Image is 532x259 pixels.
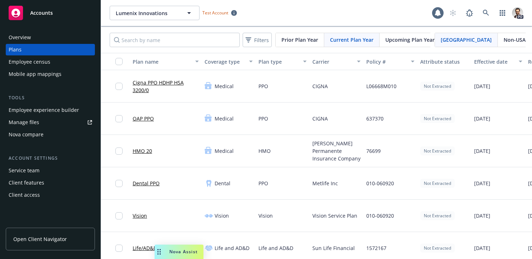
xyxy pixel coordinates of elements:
div: Drag to move [155,245,164,259]
button: Attribute status [417,53,471,70]
span: Vision [215,212,229,219]
span: [DATE] [474,180,490,187]
span: [DATE] [474,147,490,155]
span: [DATE] [474,212,490,219]
div: Service team [9,165,40,176]
span: Open Client Navigator [13,235,67,243]
span: Vision [258,212,273,219]
span: Filters [244,35,270,45]
div: Coverage type [205,58,245,65]
a: Client access [6,189,95,201]
input: Toggle Row Selected [115,212,123,219]
span: 76699 [366,147,381,155]
div: Plans [9,44,22,55]
span: Dental [215,180,230,187]
span: CIGNA [312,82,328,90]
div: Mobile app mappings [9,68,61,80]
span: Upcoming Plan Year [385,36,435,44]
span: PPO [258,115,268,122]
input: Select all [115,58,123,65]
span: [PERSON_NAME] Permanente Insurance Company [312,140,361,162]
input: Toggle Row Selected [115,147,123,155]
button: Lumenix Innovations [110,6,199,20]
span: [DATE] [474,244,490,252]
div: Employee census [9,56,50,68]
a: Dental PPO [133,180,160,187]
input: Toggle Row Selected [115,245,123,252]
a: Cigna PPO HDHP HSA 3200/0 [133,79,199,94]
div: Tools [6,94,95,101]
a: Nova compare [6,129,95,140]
a: Mobile app mappings [6,68,95,80]
span: Medical [215,115,234,122]
div: Nova compare [9,129,43,140]
a: Plans [6,44,95,55]
div: Client features [9,177,44,188]
button: Plan type [256,53,309,70]
button: Carrier [309,53,363,70]
div: Plan type [258,58,299,65]
button: Plan name [130,53,202,70]
span: Current Plan Year [330,36,373,44]
span: [DATE] [474,115,490,122]
div: Account settings [6,155,95,162]
a: Employee census [6,56,95,68]
a: Vision [133,212,147,219]
input: Toggle Row Selected [115,115,123,122]
span: 1572167 [366,244,386,252]
a: Client features [6,177,95,188]
a: Switch app [495,6,510,20]
span: CIGNA [312,115,328,122]
div: Client access [9,189,40,201]
input: Toggle Row Selected [115,83,123,90]
span: Nova Assist [169,249,198,255]
span: HMO [258,147,271,155]
div: Not Extracted [420,179,455,188]
div: Carrier [312,58,353,65]
span: Lumenix Innovations [116,9,178,17]
span: Vision Service Plan [312,212,357,219]
div: Not Extracted [420,244,455,253]
span: 637370 [366,115,384,122]
span: 010-060920 [366,212,394,219]
span: Life and AD&D [258,244,293,252]
a: Manage files [6,117,95,128]
span: L06668M010 [366,82,396,90]
button: Effective date [471,53,525,70]
span: Prior Plan Year [281,36,318,44]
span: Non-USA [504,36,526,44]
div: Plan name [133,58,191,65]
button: Filters [243,33,272,47]
a: HMO 20 [133,147,152,155]
div: Effective date [474,58,514,65]
a: OAP PPO [133,115,154,122]
a: Search [479,6,493,20]
span: PPO [258,180,268,187]
div: Employee experience builder [9,104,79,116]
a: Overview [6,32,95,43]
span: PPO [258,82,268,90]
span: [GEOGRAPHIC_DATA] [441,36,492,44]
a: Start snowing [446,6,460,20]
div: Not Extracted [420,114,455,123]
button: Coverage type [202,53,256,70]
input: Search by name [110,33,240,47]
div: Attribute status [420,58,468,65]
div: Not Extracted [420,211,455,220]
button: Nova Assist [155,245,203,259]
input: Toggle Row Selected [115,180,123,187]
span: Metlife Inc [312,180,338,187]
span: Test Account [202,10,228,16]
button: Policy # [363,53,417,70]
a: Employee experience builder [6,104,95,116]
span: Life and AD&D [215,244,249,252]
div: Overview [9,32,31,43]
span: Sun Life Financial [312,244,355,252]
a: Report a Bug [462,6,477,20]
span: Test Account [199,9,240,17]
span: 010-060920 [366,180,394,187]
span: Medical [215,82,234,90]
a: Service team [6,165,95,176]
span: Filters [254,36,269,44]
span: [DATE] [474,82,490,90]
